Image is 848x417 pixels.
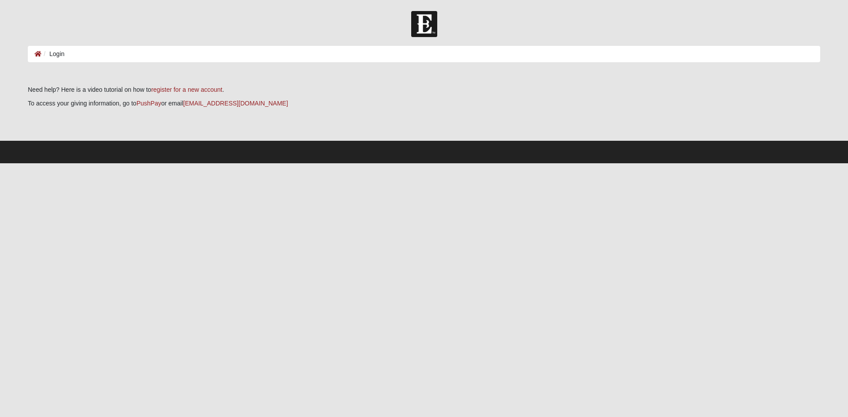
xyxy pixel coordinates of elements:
[28,85,820,94] p: Need help? Here is a video tutorial on how to .
[28,99,820,108] p: To access your giving information, go to or email
[411,11,437,37] img: Church of Eleven22 Logo
[151,86,222,93] a: register for a new account
[136,100,161,107] a: PushPay
[42,49,64,59] li: Login
[183,100,288,107] a: [EMAIL_ADDRESS][DOMAIN_NAME]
